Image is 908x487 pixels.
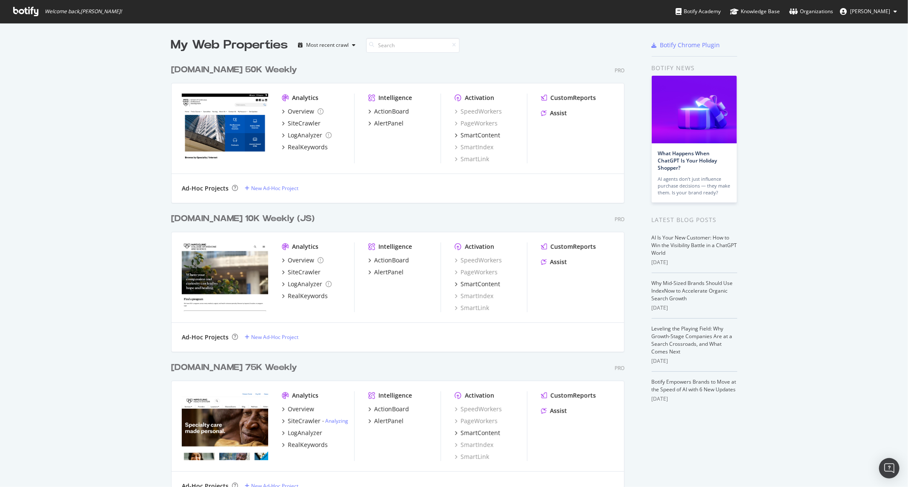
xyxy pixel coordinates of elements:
[652,304,737,312] div: [DATE]
[171,64,301,76] a: [DOMAIN_NAME] 50K Weekly
[182,94,268,162] img: ce.mayo.edu
[45,8,122,15] span: Welcome back, [PERSON_NAME] !
[652,279,733,302] a: Why Mid-Sized Brands Should Use IndexNow to Accelerate Organic Search Growth
[245,333,298,341] a: New Ad-Hoc Project
[288,280,322,288] div: LogAnalyzer
[541,109,567,117] a: Assist
[292,94,318,102] div: Analytics
[455,453,489,461] a: SmartLink
[550,242,596,251] div: CustomReports
[288,417,321,425] div: SiteCrawler
[374,417,404,425] div: AlertPanel
[292,391,318,400] div: Analytics
[550,391,596,400] div: CustomReports
[374,256,409,265] div: ActionBoard
[374,268,404,276] div: AlertPanel
[282,280,332,288] a: LogAnalyzer
[288,107,314,116] div: Overview
[282,131,332,140] a: LogAnalyzer
[378,94,412,102] div: Intelligence
[322,417,348,424] div: -
[455,119,498,128] a: PageWorkers
[282,405,314,413] a: Overview
[292,242,318,251] div: Analytics
[288,429,322,437] div: LogAnalyzer
[171,213,318,225] a: [DOMAIN_NAME] 10K Weekly (JS)
[368,119,404,128] a: AlertPanel
[550,407,567,415] div: Assist
[182,391,268,460] img: mayoclinichealthsystem.org
[368,405,409,413] a: ActionBoard
[455,256,502,265] a: SpeedWorkers
[182,184,229,193] div: Ad-Hoc Projects
[652,41,720,49] a: Botify Chrome Plugin
[789,7,833,16] div: Organizations
[730,7,780,16] div: Knowledge Base
[660,41,720,49] div: Botify Chrome Plugin
[282,143,328,151] a: RealKeywords
[251,333,298,341] div: New Ad-Hoc Project
[461,131,500,140] div: SmartContent
[652,63,737,73] div: Botify news
[658,176,730,196] div: AI agents don’t just influence purchase decisions — they make them. Is your brand ready?
[455,143,493,151] a: SmartIndex
[465,391,494,400] div: Activation
[455,155,489,163] div: SmartLink
[251,185,298,192] div: New Ad-Hoc Project
[368,417,404,425] a: AlertPanel
[461,429,500,437] div: SmartContent
[652,325,733,355] a: Leveling the Playing Field: Why Growth-Stage Companies Are at a Search Crossroads, and What Comes...
[652,215,737,225] div: Latest Blog Posts
[455,304,489,312] div: SmartLink
[465,242,494,251] div: Activation
[455,405,502,413] a: SpeedWorkers
[652,357,737,365] div: [DATE]
[288,292,328,300] div: RealKeywords
[455,268,498,276] a: PageWorkers
[288,256,314,265] div: Overview
[455,107,502,116] a: SpeedWorkers
[374,107,409,116] div: ActionBoard
[182,333,229,342] div: Ad-Hoc Projects
[652,378,736,393] a: Botify Empowers Brands to Move at the Speed of AI with 6 New Updates
[288,268,321,276] div: SiteCrawler
[658,150,717,171] a: What Happens When ChatGPT Is Your Holiday Shopper?
[288,441,328,449] div: RealKeywords
[282,107,324,116] a: Overview
[282,429,322,437] a: LogAnalyzer
[368,268,404,276] a: AlertPanel
[455,429,500,437] a: SmartContent
[171,362,301,374] a: [DOMAIN_NAME] 75K Weekly
[550,94,596,102] div: CustomReports
[455,417,498,425] a: PageWorkers
[378,391,412,400] div: Intelligence
[879,458,899,478] div: Open Intercom Messenger
[461,280,500,288] div: SmartContent
[541,407,567,415] a: Assist
[288,131,322,140] div: LogAnalyzer
[182,242,268,311] img: college.mayo.edu
[541,391,596,400] a: CustomReports
[282,119,321,128] a: SiteCrawler
[288,119,321,128] div: SiteCrawler
[541,242,596,251] a: CustomReports
[374,405,409,413] div: ActionBoard
[282,417,348,425] a: SiteCrawler- Analyzing
[833,5,904,18] button: [PERSON_NAME]
[541,258,567,266] a: Assist
[455,441,493,449] a: SmartIndex
[465,94,494,102] div: Activation
[455,292,493,300] a: SmartIndex
[171,362,297,374] div: [DOMAIN_NAME] 75K Weekly
[171,64,297,76] div: [DOMAIN_NAME] 50K Weekly
[282,292,328,300] a: RealKeywords
[306,43,349,48] div: Most recent crawl
[368,107,409,116] a: ActionBoard
[550,258,567,266] div: Assist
